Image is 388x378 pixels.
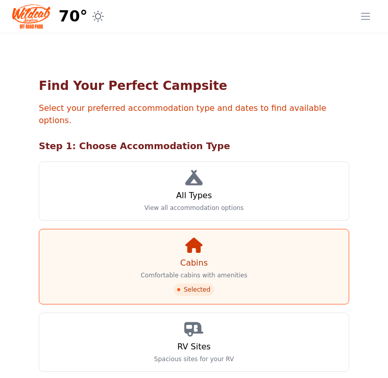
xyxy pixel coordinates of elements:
a: All Types View all accommodation options [39,161,349,221]
p: Select your preferred accommodation type and dates to find available options. [39,102,349,127]
p: Spacious sites for your RV [154,355,234,363]
img: Wildcat Logo [12,4,51,29]
span: Selected [174,283,214,296]
span: 70° [59,7,88,26]
h3: RV Sites [177,341,210,353]
a: Cabins Comfortable cabins with amenities Selected [39,229,349,304]
p: Comfortable cabins with amenities [140,271,247,279]
h3: All Types [176,190,212,202]
h1: Find Your Perfect Campsite [39,78,349,94]
h3: Cabins [180,257,208,269]
h2: Step 1: Choose Accommodation Type [39,139,349,153]
a: RV Sites Spacious sites for your RV [39,313,349,372]
p: View all accommodation options [144,204,244,212]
